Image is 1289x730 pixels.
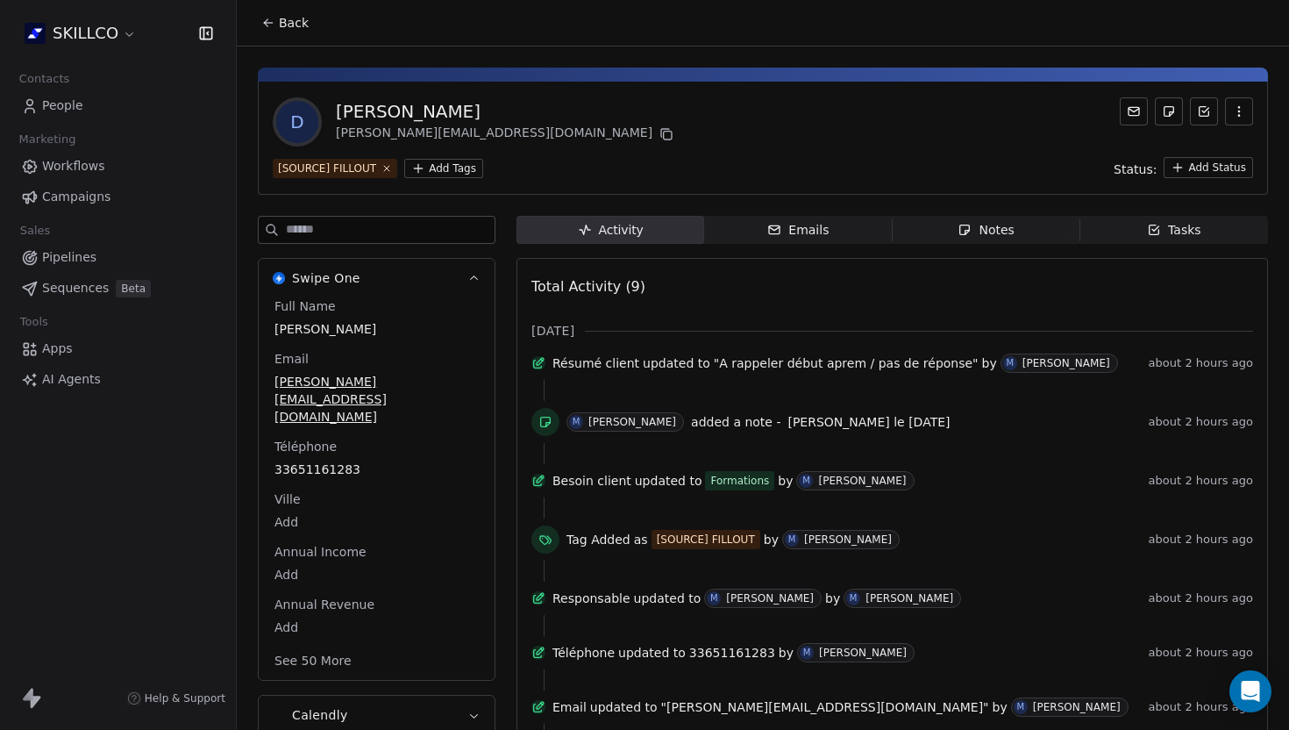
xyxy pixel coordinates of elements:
[14,182,222,211] a: Campaigns
[292,706,348,724] span: Calendly
[634,590,701,607] span: updated to
[531,278,645,295] span: Total Activity (9)
[42,248,96,267] span: Pipelines
[1147,221,1201,240] div: Tasks
[271,596,378,613] span: Annual Revenue
[552,354,639,372] span: Résumé client
[274,513,479,531] span: Add
[661,698,989,716] span: "[PERSON_NAME][EMAIL_ADDRESS][DOMAIN_NAME]"
[865,592,953,605] div: [PERSON_NAME]
[11,126,83,153] span: Marketing
[779,644,794,662] span: by
[634,531,648,548] span: as
[590,698,658,716] span: updated to
[11,66,77,92] span: Contacts
[14,274,222,303] a: SequencesBeta
[1149,533,1253,547] span: about 2 hours ago
[279,14,309,32] span: Back
[787,412,950,433] a: [PERSON_NAME] le [DATE]
[1149,474,1253,488] span: about 2 hours ago
[271,543,370,561] span: Annual Income
[251,7,319,39] button: Back
[42,370,101,389] span: AI Agents
[21,18,140,48] button: SKILLCO
[1022,357,1110,369] div: [PERSON_NAME]
[714,354,979,372] span: "A rappeler début aprem / pas de réponse"
[42,97,83,115] span: People
[1149,591,1253,605] span: about 2 hours ago
[273,709,285,721] img: Calendly
[271,438,340,455] span: Téléphone
[274,566,479,583] span: Add
[804,533,892,546] div: [PERSON_NAME]
[643,354,710,372] span: updated to
[404,159,483,178] button: Add Tags
[566,531,630,548] span: Tag Added
[635,472,702,490] span: updated to
[14,152,222,181] a: Workflows
[1033,701,1121,713] div: [PERSON_NAME]
[274,373,479,426] span: [PERSON_NAME][EMAIL_ADDRESS][DOMAIN_NAME]
[825,590,840,607] span: by
[588,416,676,428] div: [PERSON_NAME]
[1164,157,1253,178] button: Add Status
[14,243,222,272] a: Pipelines
[689,644,775,662] span: 33651161283
[274,320,479,338] span: [PERSON_NAME]
[993,698,1008,716] span: by
[1016,700,1024,714] div: M
[778,472,793,490] span: by
[531,322,574,340] span: [DATE]
[573,415,580,429] div: M
[42,157,105,175] span: Workflows
[767,221,829,240] div: Emails
[145,691,225,705] span: Help & Support
[618,644,686,662] span: updated to
[802,474,810,488] div: M
[1149,700,1253,714] span: about 2 hours ago
[12,309,55,335] span: Tools
[42,279,109,297] span: Sequences
[271,297,339,315] span: Full Name
[819,647,907,659] div: [PERSON_NAME]
[264,645,362,676] button: See 50 More
[292,269,360,287] span: Swipe One
[42,188,110,206] span: Campaigns
[336,124,677,145] div: [PERSON_NAME][EMAIL_ADDRESS][DOMAIN_NAME]
[1149,646,1253,660] span: about 2 hours ago
[276,101,318,143] span: D
[958,221,1014,240] div: Notes
[818,475,906,487] div: [PERSON_NAME]
[271,350,312,368] span: Email
[1006,356,1014,370] div: M
[552,590,630,607] span: Responsable
[12,218,58,244] span: Sales
[710,472,769,490] div: Formations
[1149,415,1253,429] span: about 2 hours ago
[271,490,304,508] span: Ville
[14,365,222,394] a: AI Agents
[53,22,118,45] span: SKILLCO
[657,532,755,547] div: [SOURCE] FILLOUT
[25,23,46,44] img: Skillco%20logo%20icon%20(2).png
[259,259,495,297] button: Swipe OneSwipe One
[552,698,587,716] span: Email
[552,644,615,662] span: Téléphone
[788,533,796,547] div: M
[552,472,631,490] span: Besoin client
[787,415,950,429] span: [PERSON_NAME] le [DATE]
[1229,670,1271,712] div: Open Intercom Messenger
[764,531,779,548] span: by
[259,297,495,680] div: Swipe OneSwipe One
[982,354,997,372] span: by
[726,592,814,605] div: [PERSON_NAME]
[850,591,858,605] div: M
[1114,161,1157,178] span: Status:
[278,161,376,176] div: [SOURCE] FILLOUT
[274,461,479,478] span: 33651161283
[127,691,225,705] a: Help & Support
[14,91,222,120] a: People
[116,280,151,297] span: Beta
[803,646,811,660] div: M
[42,340,73,358] span: Apps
